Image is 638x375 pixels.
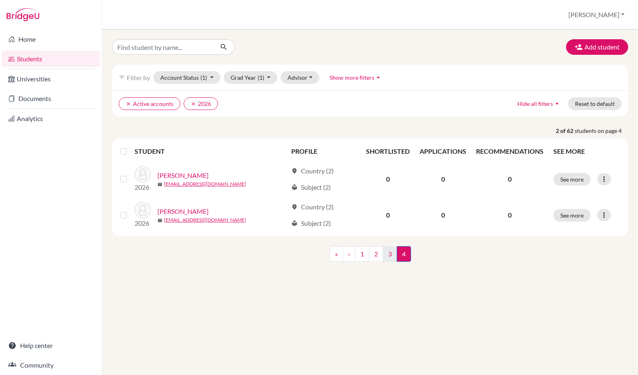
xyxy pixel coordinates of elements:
[471,141,548,161] th: RECOMMENDATIONS
[566,39,628,55] button: Add student
[119,97,180,110] button: clearActive accounts
[355,246,369,262] a: 1
[383,246,397,262] a: 3
[200,74,207,81] span: (1)
[510,97,568,110] button: Hide all filtersarrow_drop_up
[323,71,389,84] button: Show more filtersarrow_drop_up
[2,110,100,127] a: Analytics
[556,126,575,135] strong: 2 of 62
[291,204,298,210] span: location_on
[224,71,278,84] button: Grad Year(1)
[2,51,100,67] a: Students
[553,173,591,186] button: See more
[553,99,561,108] i: arrow_drop_up
[164,216,246,224] a: [EMAIL_ADDRESS][DOMAIN_NAME]
[361,141,415,161] th: SHORTLISTED
[330,246,343,262] a: «
[548,141,625,161] th: SEE MORE
[330,246,411,268] nav: ...
[157,207,209,216] a: [PERSON_NAME]
[361,161,415,197] td: 0
[157,182,162,187] span: mail
[7,8,39,21] img: Bridge-U
[126,101,131,107] i: clear
[164,180,246,188] a: [EMAIL_ADDRESS][DOMAIN_NAME]
[291,220,298,227] span: local_library
[517,100,553,107] span: Hide all filters
[157,171,209,180] a: [PERSON_NAME]
[291,184,298,191] span: local_library
[258,74,264,81] span: (1)
[374,73,382,81] i: arrow_drop_up
[112,39,213,55] input: Find student by name...
[568,97,622,110] button: Reset to default
[291,218,331,228] div: Subject (2)
[153,71,220,84] button: Account Status(1)
[415,141,471,161] th: APPLICATIONS
[135,182,151,192] p: 2026
[291,202,334,212] div: Country (2)
[157,218,162,223] span: mail
[397,246,411,262] span: 4
[553,209,591,222] button: See more
[184,97,218,110] button: clear2026
[291,168,298,174] span: location_on
[135,218,151,228] p: 2026
[135,166,151,182] img: Xu, William
[281,71,319,84] button: Advisor
[135,141,286,161] th: STUDENT
[575,126,628,135] span: students on page 4
[286,141,361,161] th: PROFILE
[2,357,100,373] a: Community
[135,202,151,218] img: Zubarev, Mikhail
[476,210,544,220] p: 0
[127,74,150,81] span: Filter by
[415,161,471,197] td: 0
[2,31,100,47] a: Home
[119,74,125,81] i: filter_list
[565,7,628,22] button: [PERSON_NAME]
[2,337,100,354] a: Help center
[291,166,334,176] div: Country (2)
[2,90,100,107] a: Documents
[291,182,331,192] div: Subject (2)
[361,197,415,233] td: 0
[330,74,374,81] span: Show more filters
[191,101,196,107] i: clear
[415,197,471,233] td: 0
[2,71,100,87] a: Universities
[343,246,355,262] a: ‹
[476,174,544,184] p: 0
[369,246,383,262] a: 2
